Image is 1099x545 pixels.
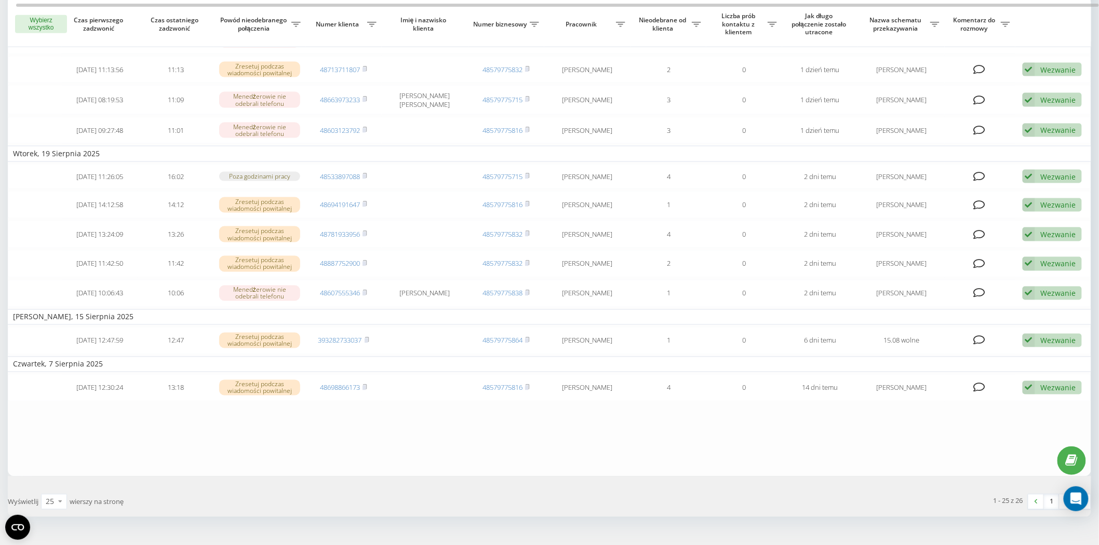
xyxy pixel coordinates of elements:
[219,380,301,396] div: Zresetuj podczas wiadomości powitalnej
[320,172,360,181] a: 48533897088
[858,85,945,114] td: [PERSON_NAME]
[950,16,1001,32] span: Komentarz do rozmowy
[706,250,782,278] td: 0
[219,256,301,271] div: Zresetuj podczas wiadomości powitalnej
[631,164,706,189] td: 4
[863,16,930,32] span: Nazwa schematu przekazywania
[8,497,38,507] span: Wyświetlij
[138,117,213,144] td: 11:01
[219,92,301,107] div: Menedżerowie nie odebrali telefonu
[483,126,522,135] a: 48579775816
[706,56,782,84] td: 0
[1041,65,1076,75] div: Wezwanie
[636,16,692,32] span: Nieodebrane od klienta
[320,289,360,298] a: 48607555346
[62,327,138,355] td: [DATE] 12:47:59
[138,164,213,189] td: 16:02
[62,85,138,114] td: [DATE] 08:19:53
[483,95,522,104] a: 48579775715
[62,250,138,278] td: [DATE] 11:42:50
[858,374,945,402] td: [PERSON_NAME]
[5,515,30,540] button: Open CMP widget
[544,191,631,219] td: [PERSON_NAME]
[138,280,213,307] td: 10:06
[994,496,1023,506] div: 1 - 25 z 26
[146,16,205,32] span: Czas ostatniego zadzwonić
[483,259,522,268] a: 48579775832
[1041,259,1076,269] div: Wezwanie
[858,221,945,248] td: [PERSON_NAME]
[320,95,360,104] a: 48663973233
[544,280,631,307] td: [PERSON_NAME]
[631,280,706,307] td: 1
[318,336,362,345] a: 393282733037
[631,221,706,248] td: 4
[483,200,522,209] a: 48579775816
[320,65,360,74] a: 48713711807
[706,374,782,402] td: 0
[219,122,301,138] div: Menedżerowie nie odebrali telefonu
[320,259,360,268] a: 48887752900
[138,221,213,248] td: 13:26
[62,280,138,307] td: [DATE] 10:06:43
[1041,336,1076,346] div: Wezwanie
[782,56,858,84] td: 1 dzień temu
[706,327,782,355] td: 0
[544,164,631,189] td: [PERSON_NAME]
[544,250,631,278] td: [PERSON_NAME]
[320,126,360,135] a: 48603123792
[782,250,858,278] td: 2 dni temu
[311,20,367,29] span: Numer klienta
[62,191,138,219] td: [DATE] 14:12:58
[631,85,706,114] td: 3
[631,327,706,355] td: 1
[483,229,522,239] a: 48579775832
[138,374,213,402] td: 13:18
[858,164,945,189] td: [PERSON_NAME]
[706,191,782,219] td: 0
[549,20,616,29] span: Pracownik
[62,117,138,144] td: [DATE] 09:27:48
[138,56,213,84] td: 11:13
[8,309,1091,325] td: [PERSON_NAME], 15 Sierpnia 2025
[1060,495,1075,509] a: 2
[782,164,858,189] td: 2 dni temu
[391,16,459,32] span: Imię i nazwisko klienta
[782,327,858,355] td: 6 dni temu
[219,333,301,348] div: Zresetuj podczas wiadomości powitalnej
[631,56,706,84] td: 2
[320,229,360,239] a: 48781933956
[544,85,631,114] td: [PERSON_NAME]
[46,497,54,507] div: 25
[631,250,706,278] td: 2
[544,117,631,144] td: [PERSON_NAME]
[631,374,706,402] td: 4
[791,12,850,36] span: Jak długo połączenie zostało utracone
[1041,95,1076,105] div: Wezwanie
[544,327,631,355] td: [PERSON_NAME]
[858,117,945,144] td: [PERSON_NAME]
[858,280,945,307] td: [PERSON_NAME]
[712,12,768,36] span: Liczba prób kontaktu z klientem
[706,117,782,144] td: 0
[544,56,631,84] td: [PERSON_NAME]
[1041,383,1076,393] div: Wezwanie
[1041,289,1076,298] div: Wezwanie
[631,117,706,144] td: 3
[62,164,138,189] td: [DATE] 11:26:05
[62,374,138,402] td: [DATE] 12:30:24
[320,200,360,209] a: 48694191647
[15,15,67,34] button: Wybierz wszystko
[219,172,301,181] div: Poza godzinami pracy
[1064,486,1089,511] div: Open Intercom Messenger
[138,191,213,219] td: 14:12
[706,164,782,189] td: 0
[782,221,858,248] td: 2 dni temu
[483,336,522,345] a: 48579775864
[219,197,301,213] div: Zresetuj podczas wiadomości powitalnej
[8,146,1091,161] td: Wtorek, 19 Sierpnia 2025
[782,85,858,114] td: 1 dzień temu
[782,191,858,219] td: 2 dni temu
[858,56,945,84] td: [PERSON_NAME]
[219,16,291,32] span: Powód nieodebranego połączenia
